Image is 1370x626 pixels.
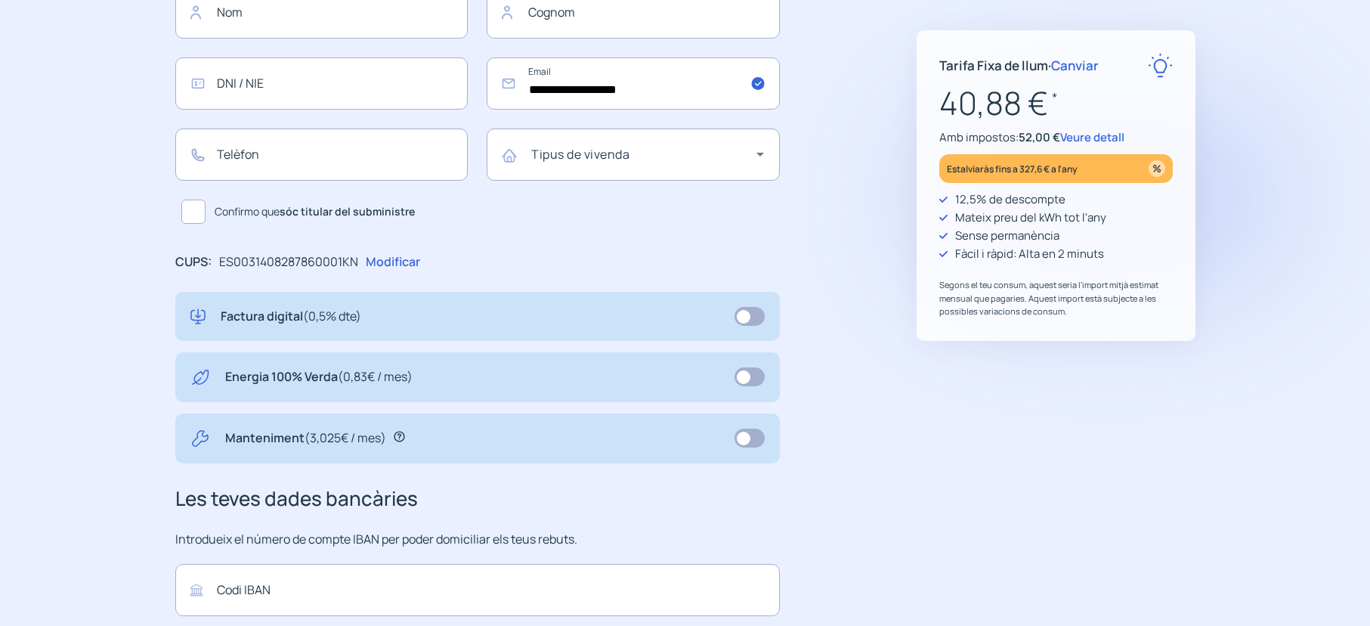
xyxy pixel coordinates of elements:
[225,367,413,387] p: Energia 100% Verda
[939,78,1173,129] p: 40,88 €
[175,483,780,515] h3: Les teves dades bancàries
[939,55,1099,76] p: Tarifa Fixa de llum ·
[1148,53,1173,78] img: rate-E.svg
[221,307,361,327] p: Factura digital
[215,203,415,220] span: Confirmo que
[1019,129,1060,145] span: 52,00 €
[219,253,358,272] p: ES0031408287860001KN
[955,209,1106,227] p: Mateix preu del kWh tot l'any
[531,146,629,163] mat-label: Tipus de vivenda
[175,530,780,550] p: Introdueix el número de compte IBAN per poder domiciliar els teus rebuts.
[939,129,1173,147] p: Amb impostos:
[939,278,1173,318] p: Segons el teu consum, aquest seria l'import mitjà estimat mensual que pagaries. Aquest import est...
[1051,57,1099,74] span: Canviar
[955,245,1104,263] p: Fàcil i ràpid: Alta en 2 minuts
[338,368,413,385] span: (0,83€ / mes)
[190,307,206,327] img: digital-invoice.svg
[1060,129,1124,145] span: Veure detall
[366,253,420,272] p: Modificar
[280,204,415,218] b: sóc titular del subministre
[175,253,212,272] p: CUPS:
[190,429,210,448] img: tool.svg
[305,429,386,446] span: (3,025€ / mes)
[225,429,386,448] p: Manteniment
[955,227,1059,245] p: Sense permanència
[303,308,361,324] span: (0,5% dte)
[955,191,1065,209] p: 12,5% de descompte
[190,367,210,387] img: energy-green.svg
[1149,160,1165,177] img: percentage_icon.svg
[947,160,1078,178] p: Estalviaràs fins a 327,6 € a l'any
